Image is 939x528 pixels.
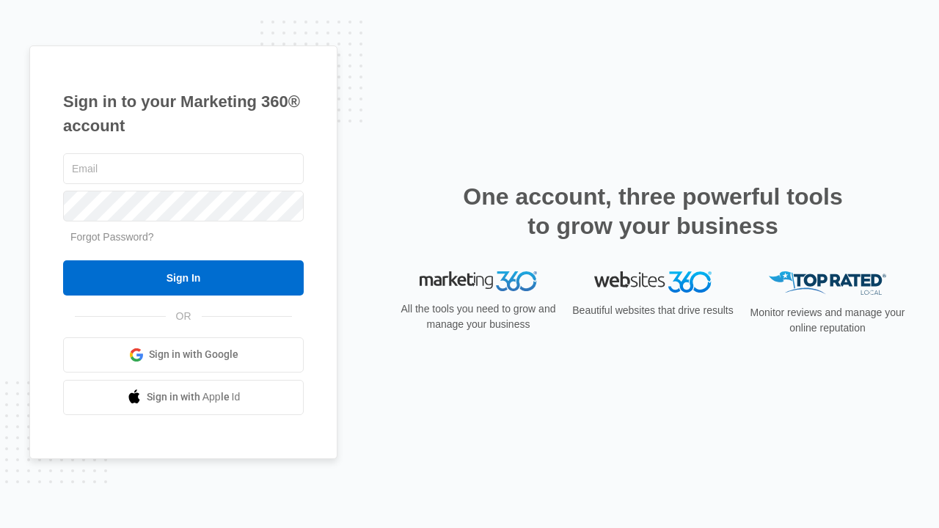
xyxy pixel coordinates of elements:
[63,337,304,373] a: Sign in with Google
[166,309,202,324] span: OR
[594,271,712,293] img: Websites 360
[63,153,304,184] input: Email
[745,305,910,336] p: Monitor reviews and manage your online reputation
[70,231,154,243] a: Forgot Password?
[63,260,304,296] input: Sign In
[571,303,735,318] p: Beautiful websites that drive results
[420,271,537,292] img: Marketing 360
[396,301,560,332] p: All the tools you need to grow and manage your business
[458,182,847,241] h2: One account, three powerful tools to grow your business
[63,89,304,138] h1: Sign in to your Marketing 360® account
[147,389,241,405] span: Sign in with Apple Id
[769,271,886,296] img: Top Rated Local
[63,380,304,415] a: Sign in with Apple Id
[149,347,238,362] span: Sign in with Google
